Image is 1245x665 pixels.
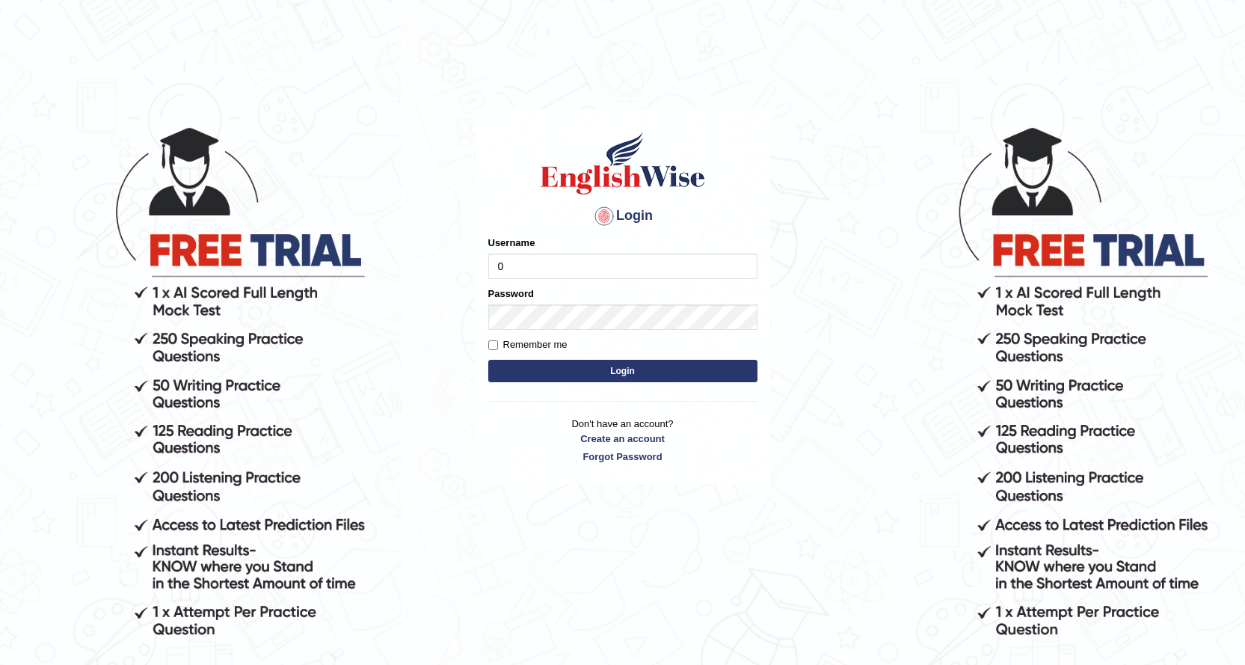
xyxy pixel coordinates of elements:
img: Logo of English Wise sign in for intelligent practice with AI [538,129,708,197]
a: Create an account [488,432,757,446]
label: Remember me [488,337,568,352]
p: Don't have an account? [488,417,757,463]
label: Username [488,236,535,250]
input: Remember me [488,340,498,350]
button: Login [488,360,757,382]
label: Password [488,286,534,301]
a: Forgot Password [488,450,757,464]
h4: Login [488,204,757,228]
